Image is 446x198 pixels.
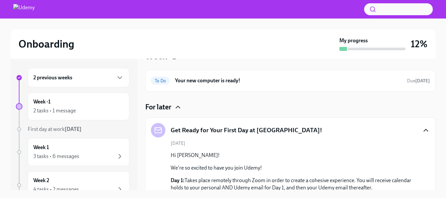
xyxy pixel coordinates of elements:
h6: Week -1 [33,98,51,105]
strong: [DATE] [65,126,82,132]
span: September 6th, 2025 16:00 [407,78,430,84]
h4: For later [145,102,171,112]
a: Week 13 tasks • 6 messages [16,138,129,166]
h2: Onboarding [18,37,74,51]
div: 3 tasks • 6 messages [33,153,79,160]
h5: Get Ready for Your First Day at [GEOGRAPHIC_DATA]! [171,126,322,135]
strong: [DATE] [415,78,430,84]
h6: Your new computer is ready! [175,77,402,84]
div: For later [145,102,435,112]
p: Hi [PERSON_NAME]! [171,152,419,159]
p: Takes place remotely through Zoom in order to create a cohesive experience. You will receive cale... [171,177,419,191]
a: To DoYour new computer is ready!Due[DATE] [151,75,430,86]
p: We're so excited to have you join Udemy! [171,164,419,172]
div: 2 previous weeks [28,68,129,87]
h3: 12% [411,38,428,50]
h6: 2 previous weeks [33,74,72,81]
img: Udemy [13,4,35,15]
strong: My progress [339,37,368,44]
span: To Do [151,78,170,83]
div: 4 tasks • 2 messages [33,186,79,193]
h6: Week 1 [33,144,49,151]
a: First day at work[DATE] [16,126,129,133]
strong: Day 1: [171,177,185,183]
div: 2 tasks • 1 message [33,107,76,114]
h6: Week 2 [33,177,49,184]
span: First day at work [28,126,82,132]
span: Due [407,78,430,84]
span: [DATE] [171,140,185,146]
a: Week -12 tasks • 1 message [16,93,129,120]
